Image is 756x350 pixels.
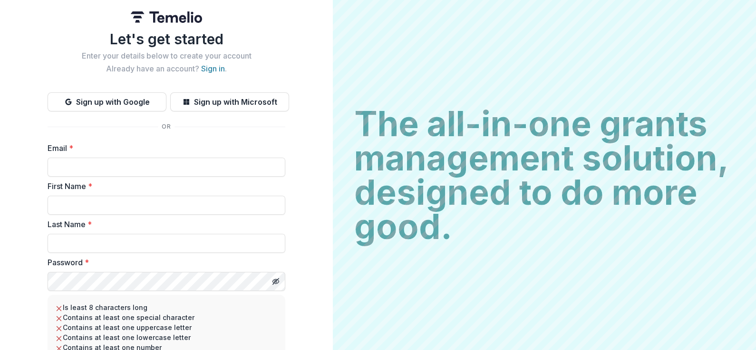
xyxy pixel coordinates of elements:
[201,64,225,73] a: Sign in
[48,257,280,268] label: Password
[48,92,166,111] button: Sign up with Google
[48,51,285,60] h2: Enter your details below to create your account
[48,219,280,230] label: Last Name
[268,274,283,289] button: Toggle password visibility
[170,92,289,111] button: Sign up with Microsoft
[48,64,285,73] h2: Already have an account? .
[48,142,280,154] label: Email
[131,11,202,23] img: Temelio
[55,312,278,322] li: Contains at least one special character
[55,332,278,342] li: Contains at least one lowercase letter
[55,302,278,312] li: Is least 8 characters long
[48,180,280,192] label: First Name
[48,30,285,48] h1: Let's get started
[55,322,278,332] li: Contains at least one uppercase letter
